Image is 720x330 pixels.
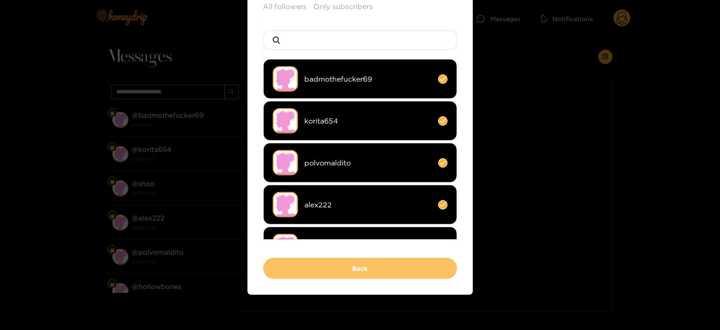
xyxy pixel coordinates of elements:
span: alex222 [305,200,431,210]
img: no-avatar.png [273,66,298,92]
img: no-avatar.png [273,150,298,175]
button: All followers [263,1,307,12]
img: no-avatar.png [273,192,298,217]
span: polvomaldito [305,158,431,168]
button: Back [263,258,457,279]
span: korita654 [305,116,431,126]
button: Only subscribers [314,1,373,12]
img: no-avatar.png [273,108,298,133]
img: no-avatar.png [273,234,298,259]
span: badmothefucker69 [305,74,431,84]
